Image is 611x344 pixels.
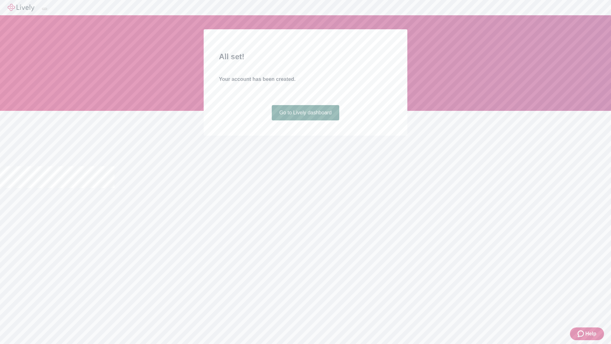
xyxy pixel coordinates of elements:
[219,75,392,83] h4: Your account has been created.
[8,4,34,11] img: Lively
[585,330,596,338] span: Help
[219,51,392,62] h2: All set!
[42,8,47,10] button: Log out
[578,330,585,338] svg: Zendesk support icon
[570,327,604,340] button: Zendesk support iconHelp
[272,105,340,120] a: Go to Lively dashboard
